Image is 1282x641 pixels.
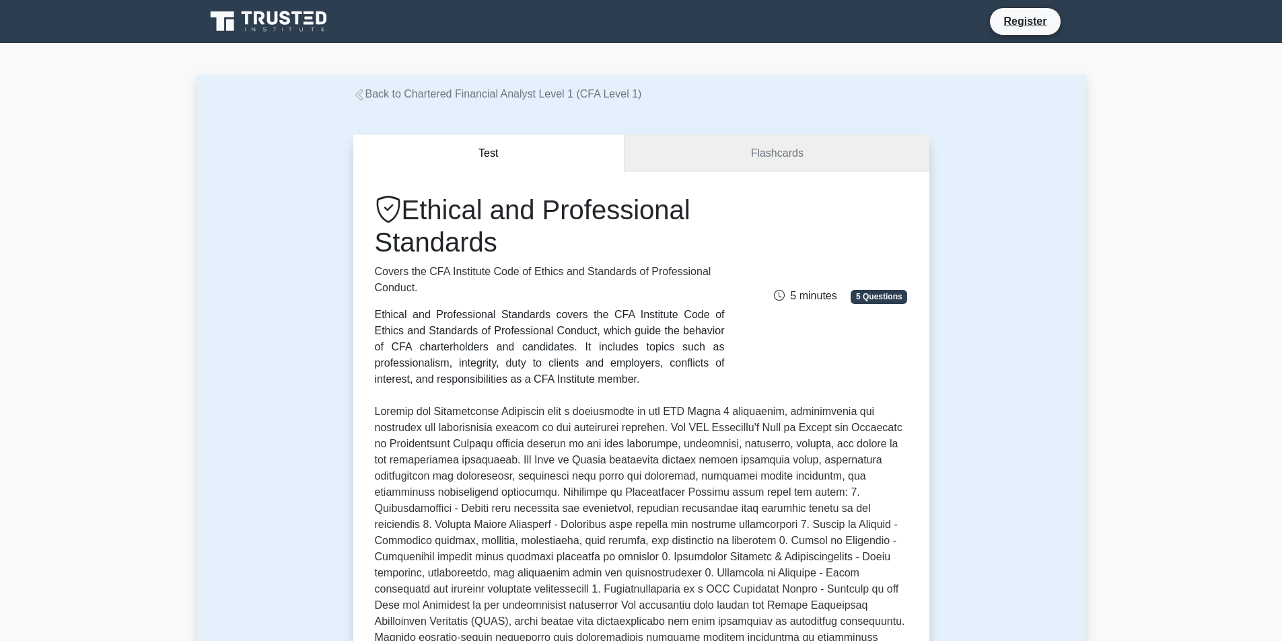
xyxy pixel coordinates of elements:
a: Register [995,13,1055,30]
a: Back to Chartered Financial Analyst Level 1 (CFA Level 1) [353,88,642,100]
a: Flashcards [625,135,929,173]
div: Ethical and Professional Standards covers the CFA Institute Code of Ethics and Standards of Profe... [375,307,725,387]
span: 5 minutes [774,290,836,301]
span: 5 Questions [851,290,907,303]
p: Covers the CFA Institute Code of Ethics and Standards of Professional Conduct. [375,264,725,296]
button: Test [353,135,625,173]
h1: Ethical and Professional Standards [375,194,725,258]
